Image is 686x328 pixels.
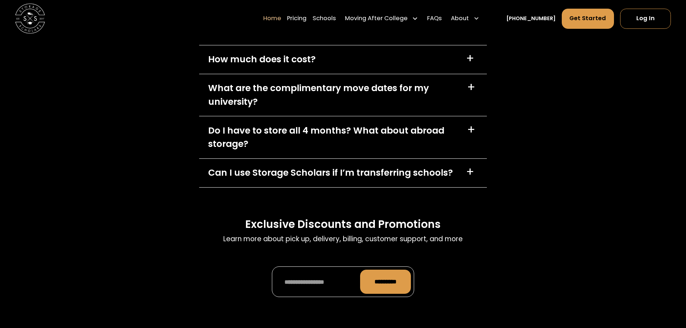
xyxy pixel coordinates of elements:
a: Log In [620,9,671,29]
h3: Exclusive Discounts and Promotions [245,217,441,231]
div: + [467,81,475,93]
div: + [466,166,474,178]
div: Moving After College [342,8,421,29]
div: What are the complimentary move dates for my university? [208,81,458,108]
div: + [466,53,474,64]
div: Do I have to store all 4 months? What about abroad storage? [208,124,458,151]
div: About [448,8,483,29]
div: Can I use Storage Scholars if I’m transferring schools? [208,166,453,179]
a: home [15,4,45,33]
p: Learn more about pick up, delivery, billing, customer support, and more [223,234,463,244]
a: Home [263,8,281,29]
div: + [467,124,475,136]
a: FAQs [427,8,442,29]
form: Promo Form [272,266,414,297]
div: About [451,14,469,23]
a: Pricing [287,8,306,29]
a: Get Started [562,9,614,29]
a: [PHONE_NUMBER] [506,15,556,23]
a: Schools [313,8,336,29]
div: Moving After College [345,14,408,23]
img: Storage Scholars main logo [15,4,45,33]
div: How much does it cost? [208,53,316,66]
